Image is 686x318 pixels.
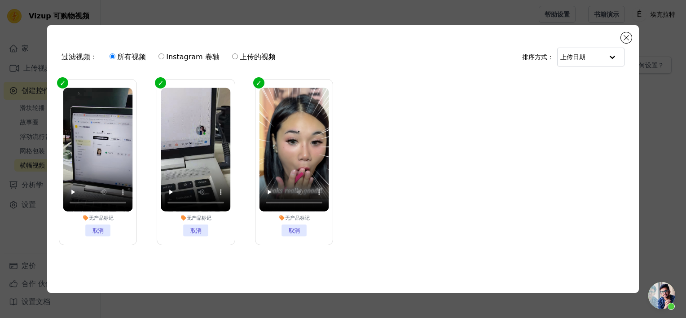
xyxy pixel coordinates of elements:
[648,282,675,309] a: 开放式聊天
[187,215,211,221] font: 无产品标记
[240,53,276,61] font: 上传的视频
[285,215,309,221] font: 无产品标记
[522,53,554,62] font: 排序方式：
[62,52,97,62] font: 过滤视频：
[89,215,114,221] font: 无产品标记
[117,53,146,61] font: 所有视频
[621,32,632,43] button: 关闭模态
[166,53,219,61] font: Instagram 卷轴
